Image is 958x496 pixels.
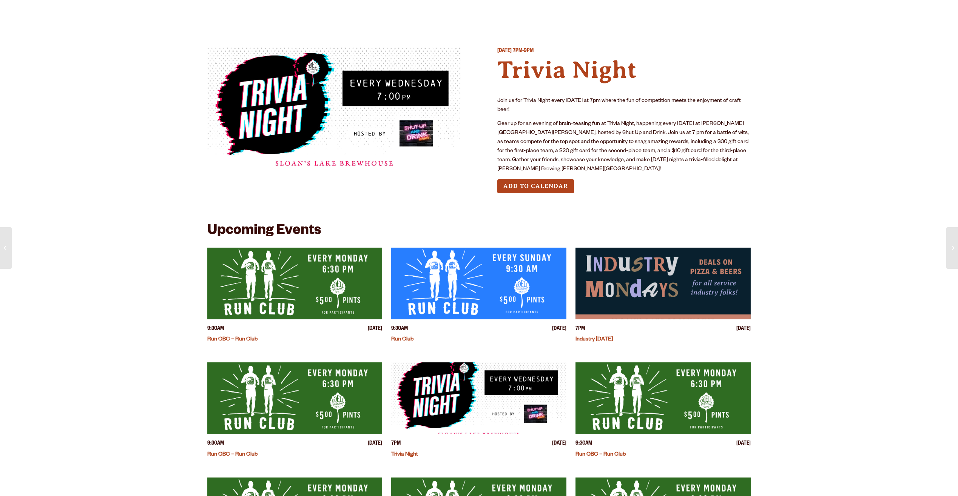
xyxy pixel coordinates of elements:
span: 9:30AM [207,440,224,448]
a: Taprooms [272,5,324,22]
a: Our Story [526,5,579,22]
span: [DATE] [368,440,382,448]
a: View event details [391,362,566,434]
a: View event details [207,248,383,319]
span: Beer [219,9,238,15]
a: Beer Finder [676,5,733,22]
p: Join us for Trivia Night every [DATE] at 7pm where the fun of competition meets the enjoyment of ... [497,97,751,115]
span: Impact [613,9,641,15]
span: [DATE] [552,440,566,448]
a: Winery [413,5,454,22]
h2: Upcoming Events [207,223,321,240]
a: View event details [575,248,751,319]
a: Run Club [391,337,413,343]
p: Gear up for an evening of brain-teasing fun at Trivia Night, happening every [DATE] at [PERSON_NA... [497,120,751,174]
span: Our Story [531,9,574,15]
span: Gear [358,9,379,15]
span: 9:30AM [575,440,592,448]
a: View event details [207,362,383,434]
span: Beer Finder [680,9,728,15]
span: [DATE] [368,325,382,333]
a: Beer [214,5,243,22]
a: View event details [575,362,751,434]
a: Run OBC – Run Club [575,452,626,458]
span: [DATE] [552,325,566,333]
h4: Trivia Night [497,55,751,85]
span: 7PM [391,440,401,448]
span: [DATE] [736,325,751,333]
span: [DATE] [736,440,751,448]
a: Run OBC – Run Club [207,337,258,343]
span: 7PM-9PM [513,48,534,54]
a: Impact [608,5,646,22]
span: [DATE] [497,48,512,54]
span: 9:30AM [207,325,224,333]
a: Industry [DATE] [575,337,613,343]
span: Winery [418,9,449,15]
button: Add to Calendar [497,179,574,193]
a: Odell Home [474,5,502,22]
span: 9:30AM [391,325,408,333]
span: Taprooms [277,9,319,15]
a: Trivia Night [391,452,418,458]
a: Gear [353,5,384,22]
span: 7PM [575,325,585,333]
a: Run OBC – Run Club [207,452,258,458]
a: View event details [391,248,566,319]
